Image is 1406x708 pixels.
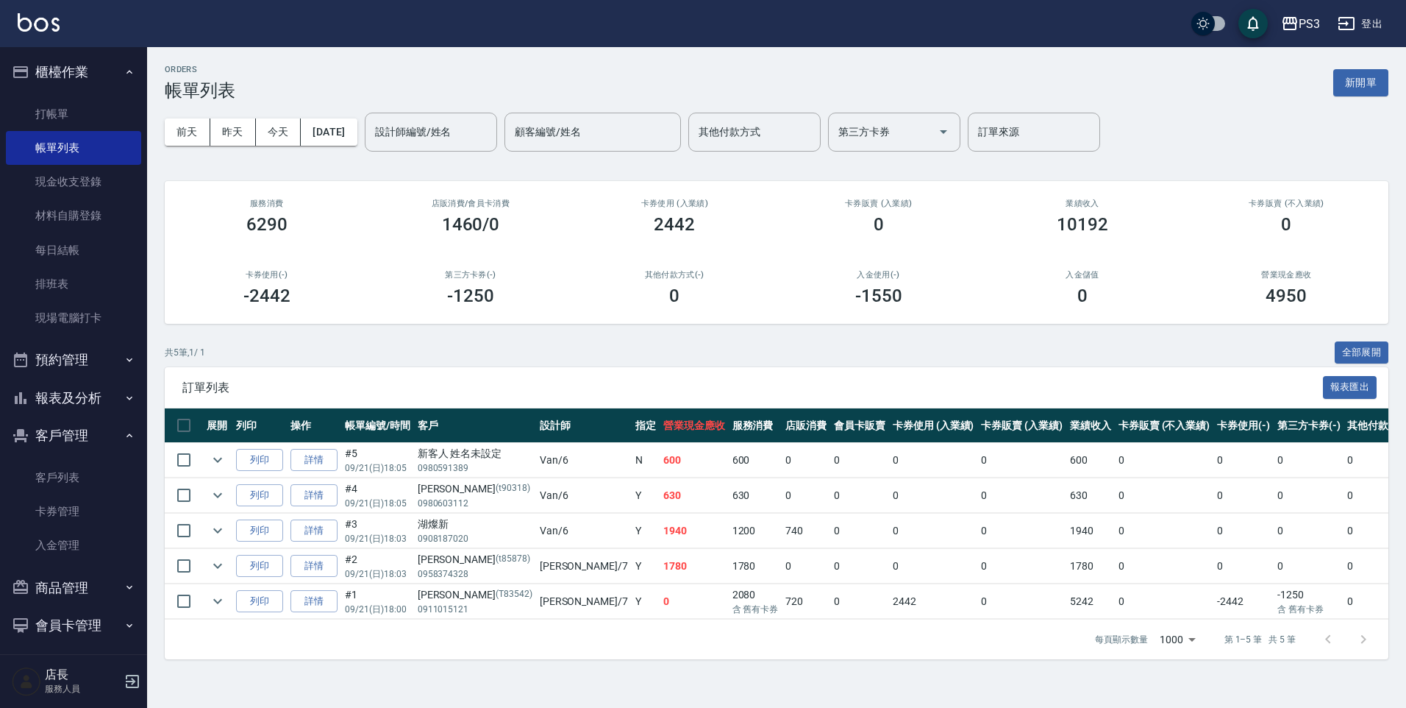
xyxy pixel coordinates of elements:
[165,80,235,101] h3: 帳單列表
[889,549,978,584] td: 0
[1323,376,1377,399] button: 報表匯出
[290,555,338,578] a: 詳情
[1281,214,1291,235] h3: 0
[182,380,1323,395] span: 訂單列表
[1333,75,1388,89] a: 新開單
[290,484,338,507] a: 詳情
[889,584,978,619] td: 2442
[889,408,978,443] th: 卡券使用 (入業績)
[977,408,1066,443] th: 卡券販賣 (入業績)
[6,199,141,233] a: 材料自購登錄
[301,118,357,146] button: [DATE]
[243,286,290,306] h3: -2442
[1333,69,1388,96] button: 新開單
[794,270,963,280] h2: 入金使用(-)
[1323,380,1377,394] a: 報表匯出
[855,286,902,306] h3: -1550
[182,199,351,208] h3: 服務消費
[1066,514,1115,548] td: 1940
[418,552,532,567] div: [PERSON_NAME]
[6,233,141,267] a: 每日結帳
[386,270,554,280] h2: 第三方卡券(-)
[1277,603,1341,616] p: 含 舊有卡券
[18,13,60,32] img: Logo
[660,584,729,619] td: 0
[1115,514,1213,548] td: 0
[977,443,1066,478] td: 0
[732,603,779,616] p: 含 舊有卡券
[341,443,414,478] td: #5
[1115,549,1213,584] td: 0
[874,214,884,235] h3: 0
[782,478,830,513] td: 0
[236,590,283,613] button: 列印
[290,590,338,613] a: 詳情
[496,587,532,603] p: (T83542)
[1066,443,1115,478] td: 600
[236,520,283,542] button: 列印
[632,443,660,478] td: N
[660,478,729,513] td: 630
[418,481,532,497] div: [PERSON_NAME]
[418,603,532,616] p: 0911015121
[660,514,729,548] td: 1940
[889,443,978,478] td: 0
[496,552,530,567] p: (t85878)
[782,408,830,443] th: 店販消費
[6,461,141,495] a: 客戶列表
[1077,286,1088,306] h3: 0
[236,484,283,507] button: 列印
[1115,408,1213,443] th: 卡券販賣 (不入業績)
[418,587,532,603] div: [PERSON_NAME]
[536,478,632,513] td: Van /6
[830,549,889,584] td: 0
[6,53,141,91] button: 櫃檯作業
[536,584,632,619] td: [PERSON_NAME] /7
[1274,514,1344,548] td: 0
[6,417,141,455] button: 客戶管理
[1066,549,1115,584] td: 1780
[590,270,759,280] h2: 其他付款方式(-)
[45,668,120,682] h5: 店長
[290,449,338,472] a: 詳情
[654,214,695,235] h3: 2442
[782,584,830,619] td: 720
[246,214,288,235] h3: 6290
[830,408,889,443] th: 會員卡販賣
[660,549,729,584] td: 1780
[590,199,759,208] h2: 卡券使用 (入業績)
[536,443,632,478] td: Van /6
[632,408,660,443] th: 指定
[6,379,141,417] button: 報表及分析
[236,449,283,472] button: 列印
[207,520,229,542] button: expand row
[1238,9,1268,38] button: save
[977,478,1066,513] td: 0
[1202,270,1371,280] h2: 營業現金應收
[782,549,830,584] td: 0
[729,478,782,513] td: 630
[729,584,782,619] td: 2080
[341,584,414,619] td: #1
[1202,199,1371,208] h2: 卡券販賣 (不入業績)
[669,286,679,306] h3: 0
[442,214,500,235] h3: 1460/0
[660,443,729,478] td: 600
[418,517,532,532] div: 湖燦新
[345,603,410,616] p: 09/21 (日) 18:00
[729,514,782,548] td: 1200
[782,514,830,548] td: 740
[236,555,283,578] button: 列印
[6,495,141,528] a: 卡券管理
[998,270,1166,280] h2: 入金儲值
[496,481,530,497] p: (t90318)
[632,584,660,619] td: Y
[341,408,414,443] th: 帳單編號/時間
[1115,443,1213,478] td: 0
[345,497,410,510] p: 09/21 (日) 18:05
[729,549,782,584] td: 1780
[418,461,532,475] p: 0980591389
[1154,620,1201,659] div: 1000
[1224,633,1296,646] p: 第 1–5 筆 共 5 筆
[729,443,782,478] td: 600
